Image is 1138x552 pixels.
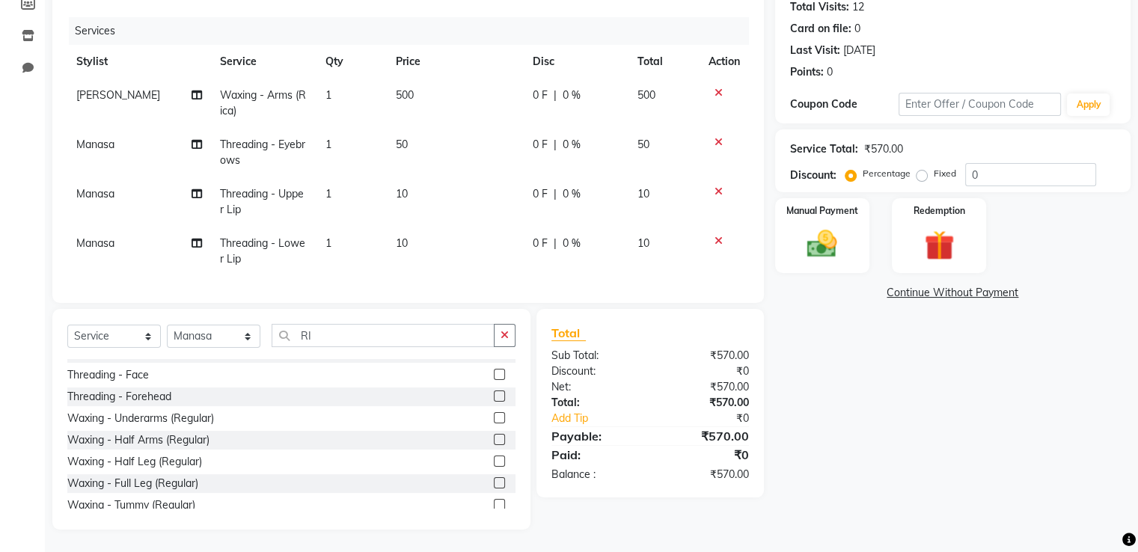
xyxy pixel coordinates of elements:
div: [DATE] [843,43,875,58]
div: Points: [790,64,824,80]
th: Total [628,45,700,79]
div: Threading - Face [67,367,149,383]
span: 50 [637,138,649,151]
input: Enter Offer / Coupon Code [899,93,1062,116]
a: Add Tip [540,411,668,426]
button: Apply [1067,93,1110,116]
span: 0 % [563,137,581,153]
div: Last Visit: [790,43,840,58]
a: Continue Without Payment [778,285,1128,301]
th: Action [700,45,749,79]
label: Percentage [863,167,911,180]
th: Price [387,45,524,79]
div: ₹570.00 [650,379,760,395]
span: 1 [325,236,331,250]
div: Discount: [540,364,650,379]
div: Threading - Forehead [67,389,171,405]
div: Services [69,17,760,45]
span: Manasa [76,236,114,250]
div: ₹570.00 [650,427,760,445]
span: 0 F [533,137,548,153]
span: Threading - Upper Lip [220,187,304,216]
span: 1 [325,88,331,102]
span: 0 % [563,88,581,103]
span: | [554,236,557,251]
div: ₹570.00 [864,141,903,157]
div: 0 [827,64,833,80]
th: Stylist [67,45,211,79]
span: Total [551,325,586,341]
span: 0 % [563,236,581,251]
span: 0 F [533,88,548,103]
span: [PERSON_NAME] [76,88,160,102]
span: 1 [325,138,331,151]
div: ₹0 [650,446,760,464]
th: Qty [316,45,387,79]
div: ₹570.00 [650,467,760,482]
img: _cash.svg [798,227,846,261]
span: | [554,186,557,202]
div: Net: [540,379,650,395]
div: Waxing - Tummy (Regular) [67,497,195,513]
span: 1 [325,187,331,200]
span: 10 [396,187,408,200]
img: _gift.svg [915,227,964,264]
div: ₹570.00 [650,348,760,364]
span: 0 F [533,236,548,251]
label: Manual Payment [786,204,858,218]
div: 0 [854,21,860,37]
span: 0 F [533,186,548,202]
th: Disc [524,45,628,79]
div: Waxing - Underarms (Regular) [67,411,214,426]
span: Threading - Lower Lip [220,236,305,266]
span: 500 [637,88,655,102]
div: Payable: [540,427,650,445]
span: | [554,137,557,153]
span: Manasa [76,187,114,200]
th: Service [211,45,316,79]
span: | [554,88,557,103]
span: 0 % [563,186,581,202]
div: Waxing - Half Leg (Regular) [67,454,202,470]
div: Waxing - Full Leg (Regular) [67,476,198,491]
div: Waxing - Half Arms (Regular) [67,432,209,448]
div: ₹570.00 [650,395,760,411]
div: Service Total: [790,141,858,157]
label: Redemption [914,204,965,218]
div: Coupon Code [790,96,899,112]
div: Card on file: [790,21,851,37]
label: Fixed [934,167,956,180]
span: Waxing - Arms (Rica) [220,88,306,117]
div: Total: [540,395,650,411]
input: Search or Scan [272,324,495,347]
div: ₹0 [650,364,760,379]
span: 50 [396,138,408,151]
div: Paid: [540,446,650,464]
span: 10 [396,236,408,250]
span: Manasa [76,138,114,151]
div: Discount: [790,168,836,183]
div: ₹0 [668,411,759,426]
div: Sub Total: [540,348,650,364]
span: Threading - Eyebrows [220,138,305,167]
span: 500 [396,88,414,102]
span: 10 [637,236,649,250]
div: Balance : [540,467,650,482]
span: 10 [637,187,649,200]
